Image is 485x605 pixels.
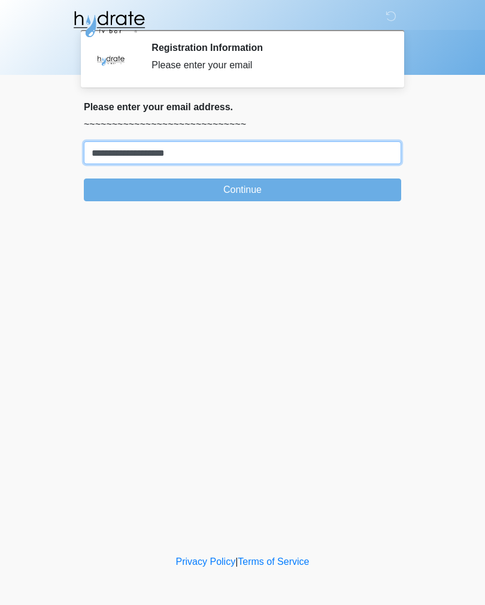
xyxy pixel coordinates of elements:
button: Continue [84,179,401,201]
h2: Please enter your email address. [84,101,401,113]
div: Please enter your email [151,58,383,72]
img: Agent Avatar [93,42,129,78]
a: Terms of Service [238,556,309,567]
a: | [235,556,238,567]
img: Hydrate IV Bar - Fort Collins Logo [72,9,146,39]
a: Privacy Policy [176,556,236,567]
p: ~~~~~~~~~~~~~~~~~~~~~~~~~~~~~ [84,117,401,132]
